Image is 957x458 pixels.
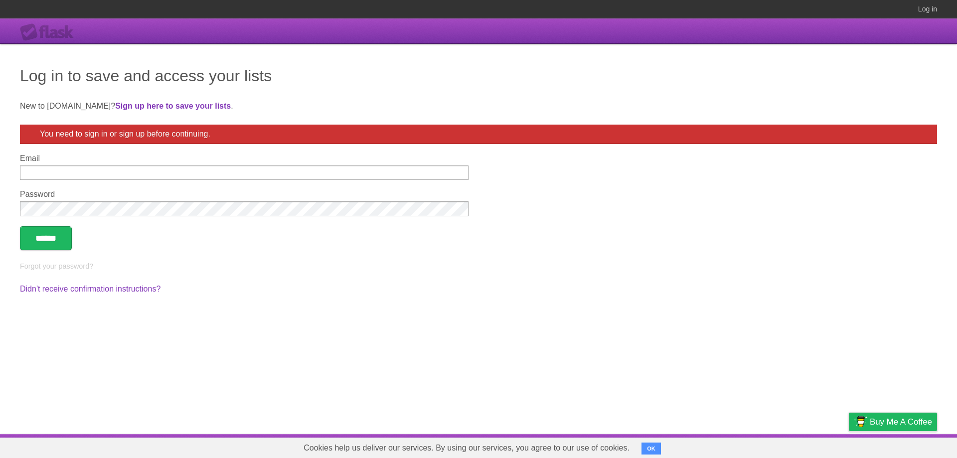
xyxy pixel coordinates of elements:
a: Privacy [836,437,862,456]
p: New to [DOMAIN_NAME]? . [20,100,937,112]
a: Terms [802,437,824,456]
a: Buy me a coffee [849,413,937,431]
span: Cookies help us deliver our services. By using our services, you agree to our use of cookies. [294,438,639,458]
div: You need to sign in or sign up before continuing. [20,125,937,144]
button: OK [641,443,661,455]
span: Buy me a coffee [870,413,932,431]
label: Password [20,190,469,199]
a: Sign up here to save your lists [115,102,231,110]
label: Email [20,154,469,163]
h1: Log in to save and access your lists [20,64,937,88]
a: Forgot your password? [20,262,93,270]
a: Didn't receive confirmation instructions? [20,285,160,293]
div: Flask [20,23,80,41]
img: Buy me a coffee [854,413,867,430]
a: About [716,437,737,456]
a: Suggest a feature [874,437,937,456]
a: Developers [749,437,790,456]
